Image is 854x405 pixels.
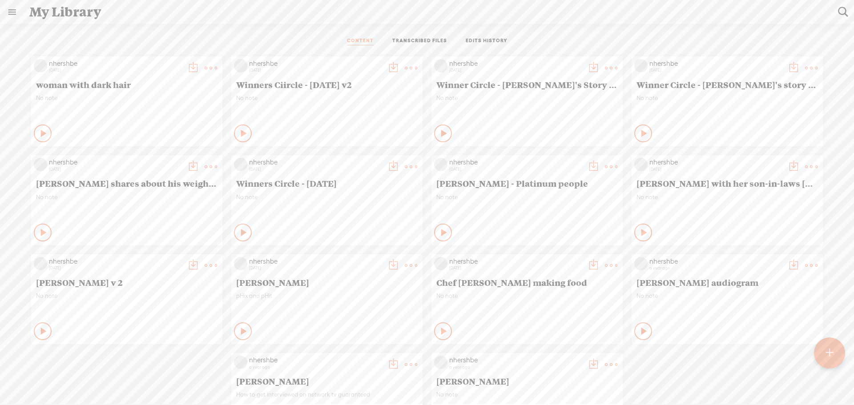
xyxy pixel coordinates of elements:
[249,68,383,73] div: [DATE]
[436,277,618,288] span: Chef [PERSON_NAME] making food
[649,265,783,271] div: a year ago
[234,59,247,72] img: videoLoading.png
[249,158,383,167] div: nhershbe
[634,59,648,72] img: videoLoading.png
[649,59,783,68] div: nhershbe
[636,79,818,90] span: Winner Circle - [PERSON_NAME]'s story [DATE]
[449,365,583,370] div: a year ago
[636,193,818,201] span: No note
[436,292,618,300] span: No note
[434,356,447,369] img: videoLoading.png
[636,178,818,188] span: [PERSON_NAME] with her son-in-laws [MEDICAL_DATA]
[49,59,182,68] div: nhershbe
[436,391,618,398] span: No note
[634,257,648,270] img: videoLoading.png
[449,68,583,73] div: [DATE]
[449,59,583,68] div: nhershbe
[436,178,618,188] span: [PERSON_NAME] - Platinum people
[436,94,618,102] span: No note
[49,68,182,73] div: [DATE]
[449,356,583,365] div: nhershbe
[49,265,182,271] div: [DATE]
[434,158,447,171] img: videoLoading.png
[234,158,247,171] img: videoLoading.png
[249,265,383,271] div: [DATE]
[49,158,182,167] div: nhershbe
[249,167,383,172] div: [DATE]
[649,167,783,172] div: [DATE]
[236,277,418,288] span: [PERSON_NAME]
[449,265,583,271] div: [DATE]
[236,292,418,319] div: pHix and pHit
[36,94,218,102] span: No note
[649,68,783,73] div: [DATE]
[449,158,583,167] div: nhershbe
[392,37,447,45] a: TRANSCRIBED FILES
[36,178,218,188] span: [PERSON_NAME] shares about his weight loss with pHix
[449,167,583,172] div: [DATE]
[34,158,47,171] img: videoLoading.png
[34,257,47,270] img: videoLoading.png
[249,59,383,68] div: nhershbe
[49,257,182,266] div: nhershbe
[649,158,783,167] div: nhershbe
[36,193,218,201] span: No note
[249,257,383,266] div: nhershbe
[449,257,583,266] div: nhershbe
[23,0,832,24] div: My Library
[236,193,418,201] span: No note
[636,94,818,102] span: No note
[636,292,818,300] span: No note
[36,277,218,288] span: [PERSON_NAME] v 2
[34,59,47,72] img: videoLoading.png
[466,37,508,45] a: EDITS HISTORY
[234,356,247,369] img: videoLoading.png
[434,59,447,72] img: videoLoading.png
[234,257,247,270] img: videoLoading.png
[236,79,418,90] span: Winners Ciircle - [DATE] v2
[49,167,182,172] div: [DATE]
[236,94,418,102] span: No note
[436,79,618,90] span: Winner Circle - [PERSON_NAME]'s Story - [DATE]
[634,158,648,171] img: videoLoading.png
[36,292,218,300] span: No note
[36,79,218,90] span: woman with dark hair
[636,277,818,288] span: [PERSON_NAME] audiogram
[436,193,618,201] span: No note
[649,257,783,266] div: nhershbe
[236,376,418,386] span: [PERSON_NAME]
[249,356,383,365] div: nhershbe
[236,178,418,188] span: Winners Circle - [DATE]
[347,37,374,45] a: CONTENT
[249,365,383,370] div: a year ago
[436,376,618,386] span: [PERSON_NAME]
[434,257,447,270] img: videoLoading.png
